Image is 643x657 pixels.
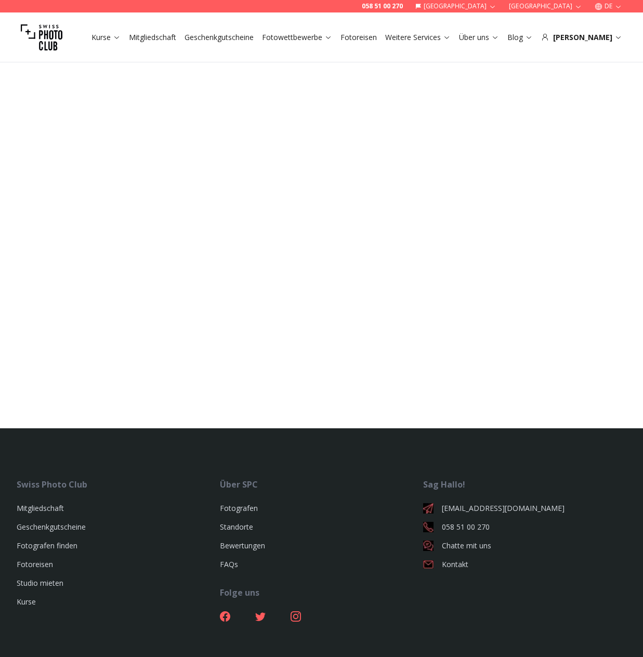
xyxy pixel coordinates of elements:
button: Weitere Services [381,30,455,45]
a: Über uns [459,32,499,43]
a: Studio mieten [17,578,63,588]
a: Fotowettbewerbe [262,32,332,43]
div: Folge uns [220,586,423,599]
div: Swiss Photo Club [17,478,220,491]
a: Geschenkgutscheine [17,522,86,532]
a: Mitgliedschaft [129,32,176,43]
a: Kurse [91,32,121,43]
a: Fotoreisen [17,559,53,569]
button: Fotoreisen [336,30,381,45]
a: Fotografen finden [17,541,77,550]
a: Fotografen [220,503,258,513]
a: Geschenkgutscheine [185,32,254,43]
a: Blog [507,32,533,43]
a: Kurse [17,597,36,607]
a: Mitgliedschaft [17,503,64,513]
a: 058 51 00 270 [362,2,403,10]
a: [EMAIL_ADDRESS][DOMAIN_NAME] [423,503,626,514]
button: Über uns [455,30,503,45]
a: Kontakt [423,559,626,570]
button: Blog [503,30,537,45]
div: Sag Hallo! [423,478,626,491]
a: Bewertungen [220,541,265,550]
button: Kurse [87,30,125,45]
a: FAQs [220,559,238,569]
a: Weitere Services [385,32,451,43]
a: 058 51 00 270 [423,522,626,532]
a: Chatte mit uns [423,541,626,551]
a: Fotoreisen [340,32,377,43]
div: Über SPC [220,478,423,491]
button: Fotowettbewerbe [258,30,336,45]
button: Mitgliedschaft [125,30,180,45]
a: Standorte [220,522,253,532]
img: Swiss photo club [21,17,62,58]
div: [PERSON_NAME] [541,32,622,43]
button: Geschenkgutscheine [180,30,258,45]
